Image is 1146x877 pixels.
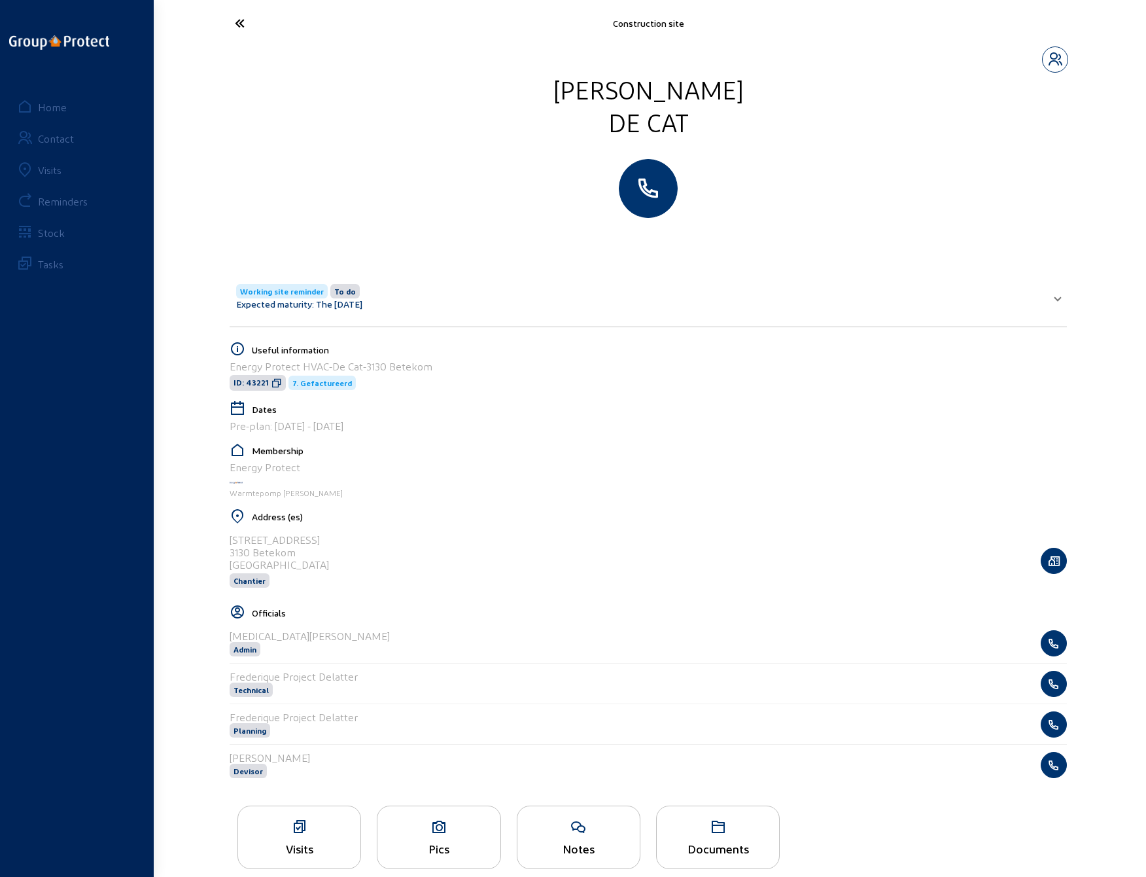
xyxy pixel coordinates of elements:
[252,511,1067,522] h5: Address (es)
[8,217,146,248] a: Stock
[230,488,343,497] span: Warmtepomp [PERSON_NAME]
[234,378,269,388] span: ID: 43221
[230,711,358,723] cam-list-title: Frederique Project Delatter
[38,132,74,145] div: Contact
[8,91,146,122] a: Home
[238,842,360,855] div: Visits
[217,73,1080,105] div: [PERSON_NAME]
[230,670,358,683] cam-list-title: Frederique Project Delatter
[217,105,1080,138] div: De Cat
[234,576,266,585] span: Chantier
[38,195,88,207] div: Reminders
[38,258,63,270] div: Tasks
[236,298,362,310] div: Expected maturity: The [DATE]
[230,420,1067,432] div: Pre-plan: [DATE] - [DATE]
[377,842,500,855] div: Pics
[334,287,356,296] span: To do
[9,35,109,50] img: logo-oneline.png
[230,546,329,558] div: 3130 Betekom
[8,154,146,185] a: Visits
[230,533,329,546] div: [STREET_ADDRESS]
[38,101,67,113] div: Home
[230,461,1067,473] div: Energy Protect
[38,226,65,239] div: Stock
[230,482,243,484] img: Energy Protect HVAC
[292,378,352,387] span: 7. Gefactureerd
[240,287,324,296] span: Working site reminder
[252,607,1067,618] h5: Officials
[657,842,779,855] div: Documents
[230,360,1067,372] div: Energy Protect HVAC-De Cat-3130 Betekom
[230,630,390,642] cam-list-title: [MEDICAL_DATA][PERSON_NAME]
[230,558,329,571] div: [GEOGRAPHIC_DATA]
[252,445,1067,456] h5: Membership
[234,766,263,776] span: Devisor
[8,185,146,217] a: Reminders
[360,18,936,29] div: Construction site
[234,726,266,735] span: Planning
[8,122,146,154] a: Contact
[252,404,1067,415] h5: Dates
[234,685,269,694] span: Technical
[8,248,146,279] a: Tasks
[230,751,310,764] cam-list-title: [PERSON_NAME]
[38,164,61,176] div: Visits
[230,274,1067,319] mat-expansion-panel-header: Working site reminderTo doExpected maturity: The [DATE]
[252,344,1067,355] h5: Useful information
[234,645,256,654] span: Admin
[517,842,640,855] div: Notes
